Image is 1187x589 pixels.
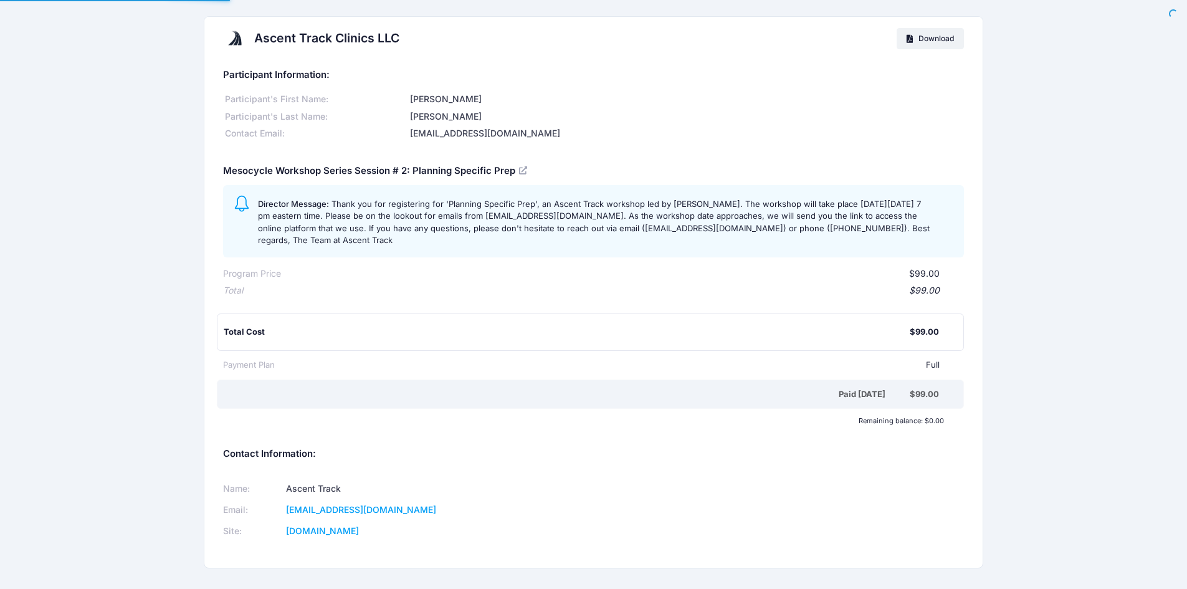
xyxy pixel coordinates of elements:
[408,93,964,106] div: [PERSON_NAME]
[223,499,282,520] td: Email:
[223,110,408,123] div: Participant's Last Name:
[224,326,910,338] div: Total Cost
[258,199,930,246] span: Thank you for registering for 'Planning Specific Prep', an Ascent Track workshop led by [PERSON_N...
[918,34,954,43] span: Download
[909,268,940,279] span: $99.00
[223,70,965,81] h5: Participant Information:
[897,28,965,49] a: Download
[408,127,964,140] div: [EMAIL_ADDRESS][DOMAIN_NAME]
[226,388,910,401] div: Paid [DATE]
[223,166,530,177] h5: Mesocycle Workshop Series Session # 2: Planning Specific Prep
[286,525,359,536] a: [DOMAIN_NAME]
[223,520,282,542] td: Site:
[910,326,939,338] div: $99.00
[282,478,577,499] td: Ascent Track
[223,449,965,460] h5: Contact Information:
[286,504,436,515] a: [EMAIL_ADDRESS][DOMAIN_NAME]
[275,359,940,371] div: Full
[223,127,408,140] div: Contact Email:
[223,267,281,280] div: Program Price
[258,199,329,209] span: Director Message:
[223,93,408,106] div: Participant's First Name:
[217,417,950,424] div: Remaining balance: $0.00
[243,284,940,297] div: $99.00
[223,478,282,499] td: Name:
[223,359,275,371] div: Payment Plan
[254,31,399,45] h2: Ascent Track Clinics LLC
[408,110,964,123] div: [PERSON_NAME]
[910,388,939,401] div: $99.00
[519,165,529,176] a: View Registration Details
[223,284,243,297] div: Total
